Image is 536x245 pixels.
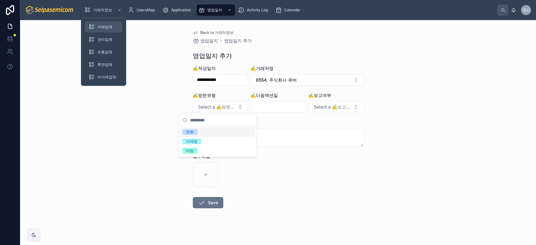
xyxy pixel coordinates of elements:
span: 영업일지 [200,38,218,44]
a: 유통업체 [85,46,122,58]
div: Suggestions [179,126,257,157]
a: Back to 거래처정보 [193,30,234,35]
a: 거래업체 [85,21,122,33]
button: Select Button [251,74,364,86]
span: ✍️보고여부 [308,93,331,98]
button: Save [193,197,223,208]
a: 영업일지 [197,4,235,16]
span: Application [171,8,191,13]
button: Select Button [193,101,248,113]
a: 영업일지 추가 [224,38,252,44]
span: ✍️방문유형 [193,93,216,98]
img: App logo [25,5,74,15]
a: Calendar [273,4,305,16]
span: ✍️다음액션일 [251,93,278,98]
span: Activity Log [247,8,268,13]
span: ✍️거래처명 [251,66,273,71]
h1: 영업일지 추가 [193,51,232,60]
span: 세이 [522,8,530,13]
span: Select a ✍️방문유형 [198,104,235,110]
span: 휴면업체 [97,62,112,67]
a: 거래처정보 [83,4,125,16]
span: ✍️작성일자 [193,66,216,71]
span: 유통업체 [97,50,112,55]
span: 8554. 주식회사 큐버 [256,77,297,83]
span: UsersMap [137,8,155,13]
span: 관리업체 [97,37,112,42]
div: 미팅 [186,148,194,154]
a: 휴면업체 [85,59,122,70]
a: Activity Log [236,4,272,16]
a: UsersMap [126,4,159,16]
span: Select a ✍️보고여부 [314,104,351,110]
div: scrollable content [79,3,497,17]
a: Application [160,4,195,16]
div: 전화 [186,129,194,135]
span: 거래업체 [97,24,112,29]
button: Select Button [308,101,364,113]
a: 비거래업체 [85,72,122,83]
span: 영업일지 [207,8,222,13]
a: 관리업체 [85,34,122,45]
span: 거래처정보 [93,8,112,13]
div: 이메일 [186,139,198,144]
span: 비거래업체 [97,75,116,80]
span: Calendar [284,8,300,13]
a: 영업일지 [193,38,218,44]
span: Back to 거래처정보 [200,30,234,35]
